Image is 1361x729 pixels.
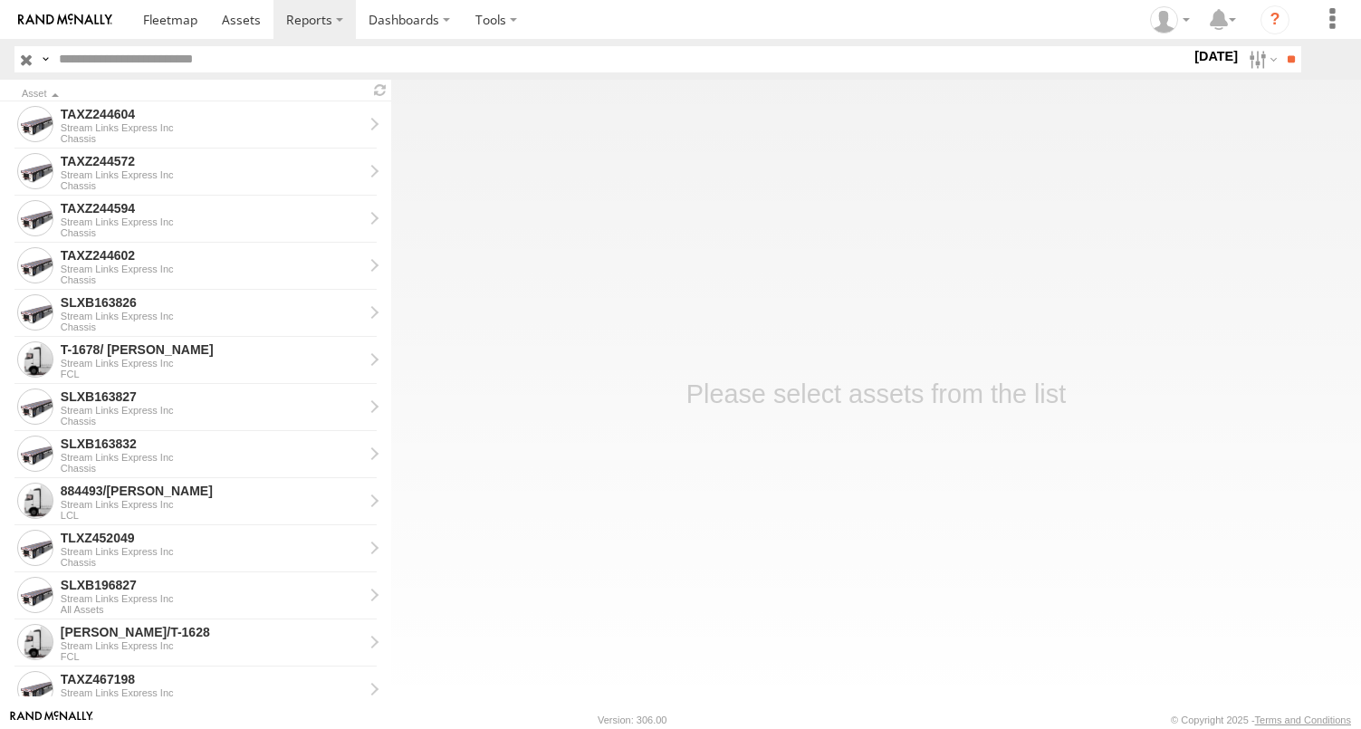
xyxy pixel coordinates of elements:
[61,369,363,379] div: FCL
[61,388,363,405] div: SLXB163827 - View Asset History
[369,82,391,99] span: Refresh
[61,530,363,546] div: TLXZ452049 - View Asset History
[61,405,363,416] div: Stream Links Express Inc
[1260,5,1289,34] i: ?
[61,687,363,698] div: Stream Links Express Inc
[61,510,363,521] div: LCL
[1241,46,1280,72] label: Search Filter Options
[61,169,363,180] div: Stream Links Express Inc
[61,294,363,311] div: SLXB163826 - View Asset History
[61,311,363,321] div: Stream Links Express Inc
[61,593,363,604] div: Stream Links Express Inc
[61,483,363,499] div: 884493/RUDYS - View Asset History
[61,416,363,427] div: Chassis
[61,133,363,144] div: Chassis
[61,227,363,238] div: Chassis
[61,341,363,358] div: T-1678/ LUIS - View Asset History
[61,180,363,191] div: Chassis
[61,247,363,264] div: TAXZ244602 - View Asset History
[1144,6,1196,34] div: Rosibel Lopez
[598,715,666,725] div: Version: 306.00
[38,46,53,72] label: Search Query
[61,452,363,463] div: Stream Links Express Inc
[61,153,363,169] div: TAXZ244572 - View Asset History
[61,436,363,452] div: SLXB163832 - View Asset History
[61,624,363,640] div: JUSTIN/T-1628 - View Asset History
[61,604,363,615] div: All Assets
[61,499,363,510] div: Stream Links Express Inc
[61,216,363,227] div: Stream Links Express Inc
[22,90,362,99] div: Click to Sort
[61,671,363,687] div: TAXZ467198 - View Asset History
[10,711,93,729] a: Visit our Website
[61,640,363,651] div: Stream Links Express Inc
[1255,715,1351,725] a: Terms and Conditions
[61,546,363,557] div: Stream Links Express Inc
[61,463,363,474] div: Chassis
[61,321,363,332] div: Chassis
[61,122,363,133] div: Stream Links Express Inc
[1171,715,1351,725] div: © Copyright 2025 -
[61,557,363,568] div: Chassis
[61,200,363,216] div: TAXZ244594 - View Asset History
[61,358,363,369] div: Stream Links Express Inc
[61,651,363,662] div: FCL
[1191,46,1241,66] label: [DATE]
[61,106,363,122] div: TAXZ244604 - View Asset History
[18,14,112,26] img: rand-logo.svg
[61,264,363,274] div: Stream Links Express Inc
[61,577,363,593] div: SLXB196827 - View Asset History
[61,274,363,285] div: Chassis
